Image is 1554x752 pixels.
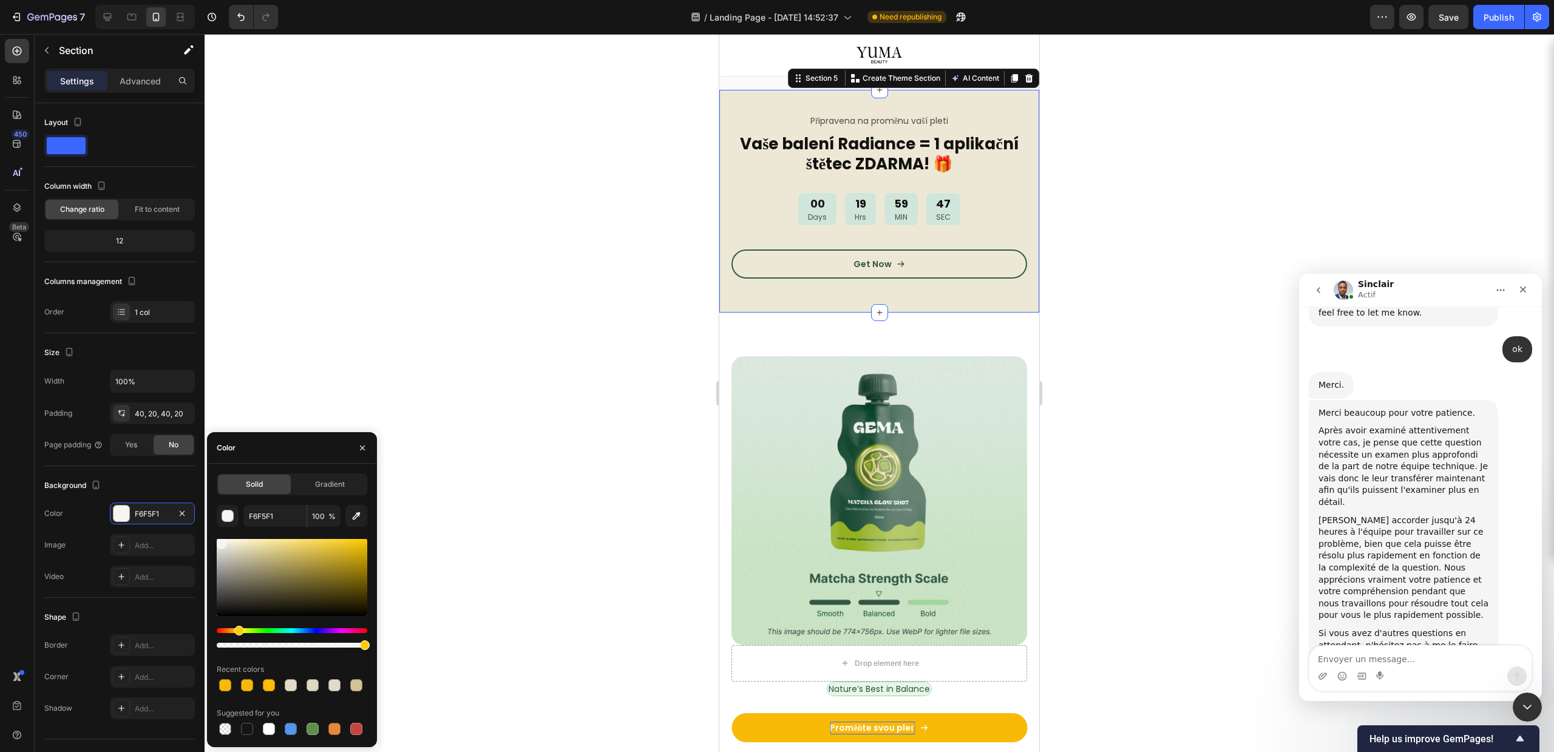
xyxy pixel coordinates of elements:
span: / [704,11,707,24]
span: Save [1439,12,1459,22]
iframe: Design area [719,34,1039,752]
div: 40, 20, 40, 20 [135,408,192,419]
div: F6F5F1 [135,509,170,520]
div: Page padding [44,439,103,450]
p: 7 [80,10,85,24]
div: Undo/Redo [229,5,278,29]
p: Section [59,43,158,58]
div: Add... [135,703,192,714]
div: Suggested for you [217,708,279,719]
div: Add... [135,572,192,583]
span: Fit to content [135,204,180,215]
div: Corner [44,671,69,682]
span: No [169,439,178,450]
p: Settings [60,75,94,87]
span: Gradient [315,479,345,490]
div: Hue [217,628,367,633]
div: Add... [135,672,192,683]
div: Column width [44,178,109,195]
span: Change ratio [60,204,104,215]
span: % [328,511,336,522]
div: Width [44,376,64,387]
div: Shadow [44,703,72,714]
div: Color [44,508,63,519]
button: Save [1428,5,1468,29]
p: Advanced [120,75,161,87]
span: Need republishing [880,12,942,22]
div: Padding [44,408,72,419]
div: Beta [9,222,29,232]
div: Border [44,640,68,651]
div: Background [44,478,103,494]
div: Size [44,345,76,361]
div: 450 [12,129,29,139]
iframe: Intercom live chat [1299,274,1542,701]
div: Color [217,442,236,453]
div: Video [44,571,64,582]
button: 7 [5,5,90,29]
iframe: Intercom live chat [1513,693,1542,722]
div: Shape [44,609,83,626]
div: 1 col [135,307,192,318]
div: Layout [44,115,85,131]
div: 12 [47,232,192,249]
button: Show survey - Help us improve GemPages! [1369,731,1527,746]
input: Eg: FFFFFF [243,505,307,527]
div: Recent colors [217,664,264,675]
span: Help us improve GemPages! [1369,733,1513,745]
div: Add... [135,640,192,651]
div: Publish [1484,11,1514,24]
span: Yes [125,439,137,450]
div: Image [44,540,66,550]
div: Columns management [44,274,139,290]
div: Add... [135,540,192,551]
div: Order [44,307,64,317]
button: Publish [1473,5,1524,29]
span: Solid [246,479,263,490]
span: Landing Page - [DATE] 14:52:37 [710,11,838,24]
input: Auto [110,370,194,392]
